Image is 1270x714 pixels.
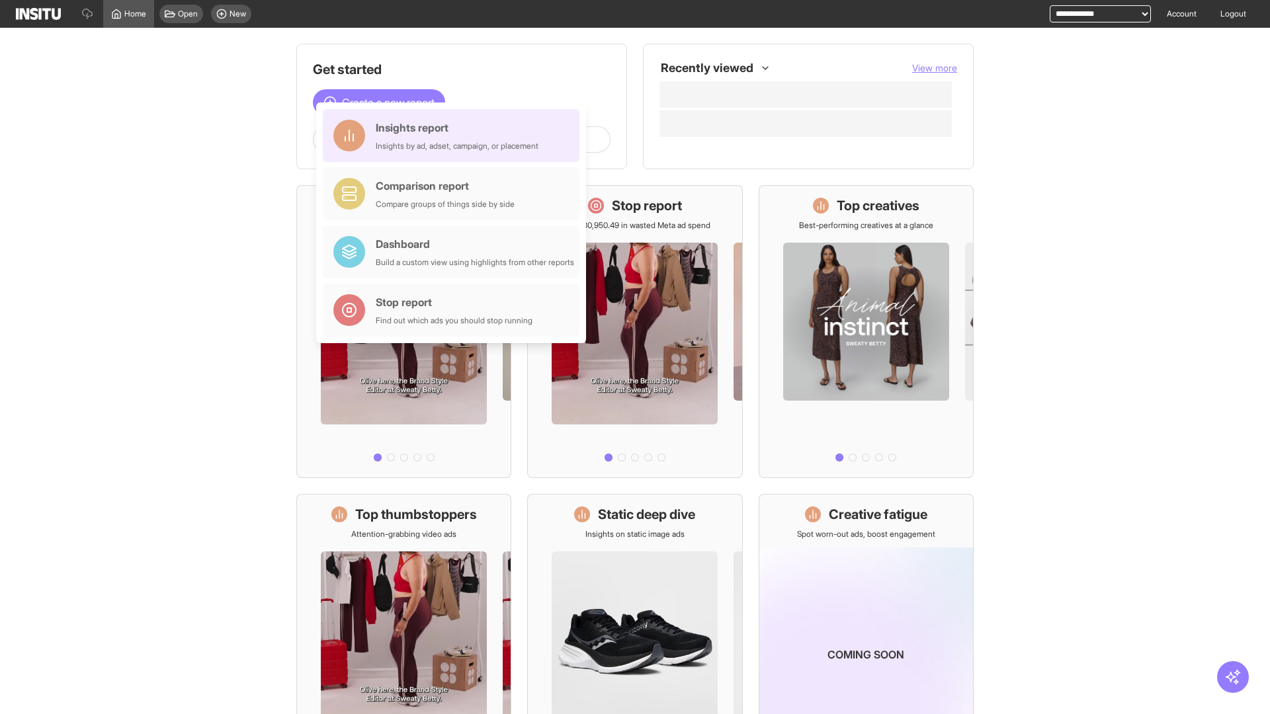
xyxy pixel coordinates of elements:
[376,315,532,326] div: Find out which ads you should stop running
[376,294,532,310] div: Stop report
[351,529,456,539] p: Attention-grabbing video ads
[527,185,742,478] a: Stop reportSave £30,950.49 in wasted Meta ad spend
[585,529,685,539] p: Insights on static image ads
[376,120,538,136] div: Insights report
[178,9,198,19] span: Open
[837,196,919,215] h1: Top creatives
[376,236,574,252] div: Dashboard
[313,89,445,116] button: Create a new report
[376,257,574,268] div: Build a custom view using highlights from other reports
[16,8,61,20] img: Logo
[559,220,710,231] p: Save £30,950.49 in wasted Meta ad spend
[342,95,435,110] span: Create a new report
[376,141,538,151] div: Insights by ad, adset, campaign, or placement
[230,9,246,19] span: New
[612,196,682,215] h1: Stop report
[376,178,515,194] div: Comparison report
[313,60,611,79] h1: Get started
[598,505,695,524] h1: Static deep dive
[759,185,974,478] a: Top creativesBest-performing creatives at a glance
[296,185,511,478] a: What's live nowSee all active ads instantly
[376,199,515,210] div: Compare groups of things side by side
[912,62,957,73] span: View more
[799,220,933,231] p: Best-performing creatives at a glance
[124,9,146,19] span: Home
[912,61,957,75] button: View more
[355,505,477,524] h1: Top thumbstoppers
